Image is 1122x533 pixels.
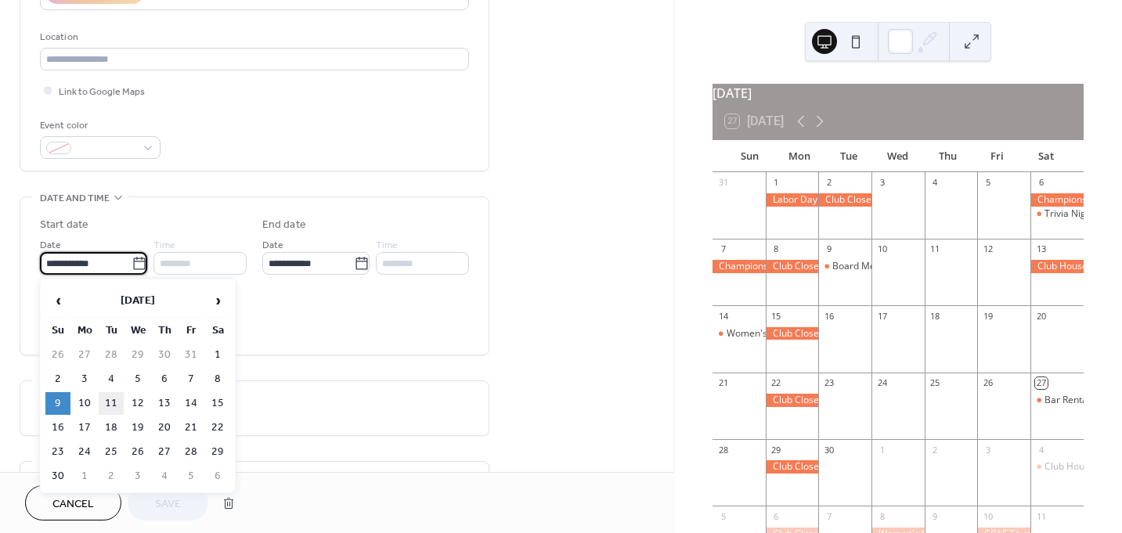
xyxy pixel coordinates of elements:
[766,193,819,207] div: Labor Day Club Open from 7:30-3pm
[152,441,177,463] td: 27
[717,243,729,255] div: 7
[52,496,94,513] span: Cancel
[876,444,888,456] div: 1
[179,465,204,488] td: 5
[40,29,466,45] div: Location
[1044,394,1090,407] div: Bar Rental
[1030,394,1084,407] div: Bar Rental
[982,510,994,522] div: 10
[873,141,922,172] div: Wed
[818,193,871,207] div: Club Closed
[99,465,124,488] td: 2
[179,319,204,342] th: Fr
[99,344,124,366] td: 28
[205,392,230,415] td: 15
[205,441,230,463] td: 29
[152,344,177,366] td: 30
[725,141,774,172] div: Sun
[99,319,124,342] th: Tu
[929,177,941,189] div: 4
[205,344,230,366] td: 1
[59,84,145,100] span: Link to Google Maps
[262,237,283,254] span: Date
[72,319,97,342] th: Mo
[45,465,70,488] td: 30
[1030,207,1084,221] div: Trivia Night at the Club
[262,217,306,233] div: End date
[72,344,97,366] td: 27
[823,310,835,322] div: 16
[717,444,729,456] div: 28
[717,310,729,322] div: 14
[717,510,729,522] div: 5
[152,416,177,439] td: 20
[179,392,204,415] td: 14
[766,394,819,407] div: Club Closed
[823,243,835,255] div: 9
[45,368,70,391] td: 2
[40,190,110,207] span: Date and time
[40,217,88,233] div: Start date
[205,368,230,391] td: 8
[125,344,150,366] td: 29
[770,177,782,189] div: 1
[766,460,819,474] div: Club Closed
[727,327,846,340] div: Women's Club Beat the Pro
[72,441,97,463] td: 24
[713,260,766,273] div: Championship Weekend (Club Championship)
[717,177,729,189] div: 31
[1030,460,1084,474] div: Club House Rental
[713,327,766,340] div: Women's Club Beat the Pro
[45,392,70,415] td: 9
[125,319,150,342] th: We
[766,327,819,340] div: Club Closed
[45,416,70,439] td: 16
[929,444,941,456] div: 2
[99,392,124,415] td: 11
[45,319,70,342] th: Su
[766,260,819,273] div: Club Closed
[929,243,941,255] div: 11
[770,310,782,322] div: 15
[1035,177,1047,189] div: 6
[876,310,888,322] div: 17
[922,141,972,172] div: Thu
[46,285,70,316] span: ‹
[152,368,177,391] td: 6
[818,260,871,273] div: Board Meeting
[1022,141,1071,172] div: Sat
[982,444,994,456] div: 3
[770,444,782,456] div: 29
[205,416,230,439] td: 22
[72,392,97,415] td: 10
[205,465,230,488] td: 6
[774,141,824,172] div: Mon
[40,237,61,254] span: Date
[982,377,994,389] div: 26
[179,416,204,439] td: 21
[1035,444,1047,456] div: 4
[876,510,888,522] div: 8
[823,377,835,389] div: 23
[1035,243,1047,255] div: 13
[832,260,897,273] div: Board Meeting
[99,441,124,463] td: 25
[1035,510,1047,522] div: 11
[929,510,941,522] div: 9
[45,441,70,463] td: 23
[770,510,782,522] div: 6
[770,243,782,255] div: 8
[824,141,873,172] div: Tue
[152,392,177,415] td: 13
[1030,260,1084,273] div: Club House Rental
[205,319,230,342] th: Sa
[206,285,229,316] span: ›
[153,237,175,254] span: Time
[376,237,398,254] span: Time
[179,441,204,463] td: 28
[179,344,204,366] td: 31
[125,392,150,415] td: 12
[982,310,994,322] div: 19
[72,465,97,488] td: 1
[72,284,204,318] th: [DATE]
